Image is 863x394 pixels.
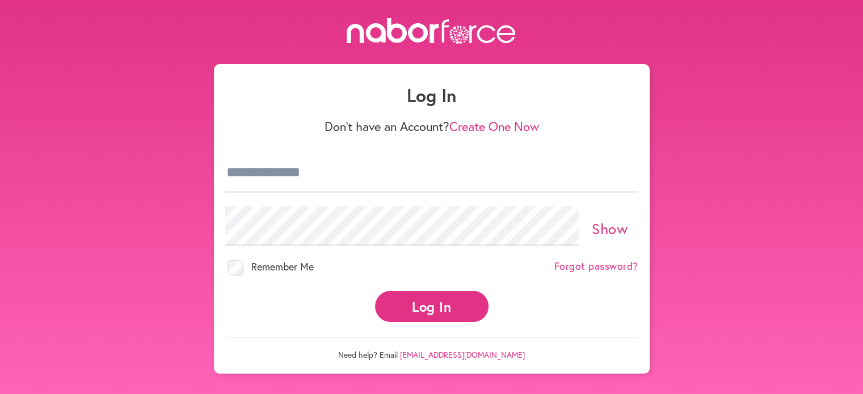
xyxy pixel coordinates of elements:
h1: Log In [225,84,638,106]
p: Don't have an Account? [225,119,638,134]
a: Create One Now [449,118,539,134]
a: Forgot password? [554,260,638,273]
button: Log In [375,291,489,322]
a: Show [592,219,628,238]
p: Need help? Email [225,337,638,360]
a: [EMAIL_ADDRESS][DOMAIN_NAME] [400,349,525,360]
span: Remember Me [251,260,314,273]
